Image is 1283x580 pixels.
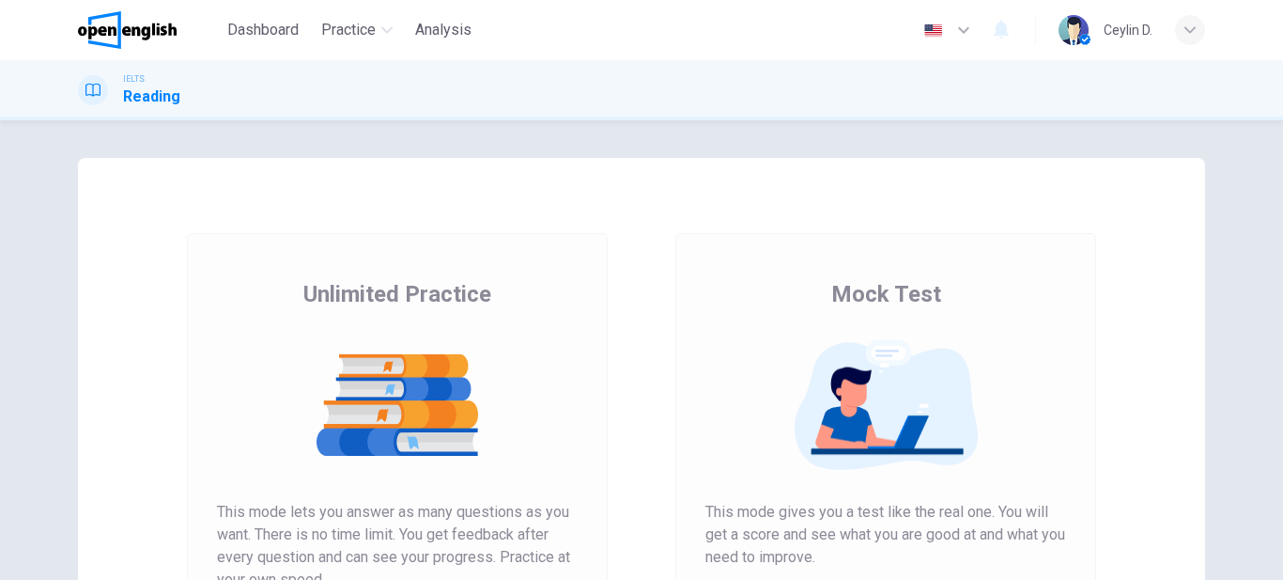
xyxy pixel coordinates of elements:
[1104,19,1152,41] div: Ceylin D.
[1059,15,1089,45] img: Profile picture
[415,19,471,41] span: Analysis
[123,86,180,108] h1: Reading
[78,11,177,49] img: OpenEnglish logo
[321,19,376,41] span: Practice
[921,24,945,38] img: en
[408,13,479,47] button: Analysis
[78,11,220,49] a: OpenEnglish logo
[227,19,299,41] span: Dashboard
[705,501,1066,569] span: This mode gives you a test like the real one. You will get a score and see what you are good at a...
[303,279,491,309] span: Unlimited Practice
[123,72,145,86] span: IELTS
[220,13,306,47] button: Dashboard
[831,279,941,309] span: Mock Test
[314,13,400,47] button: Practice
